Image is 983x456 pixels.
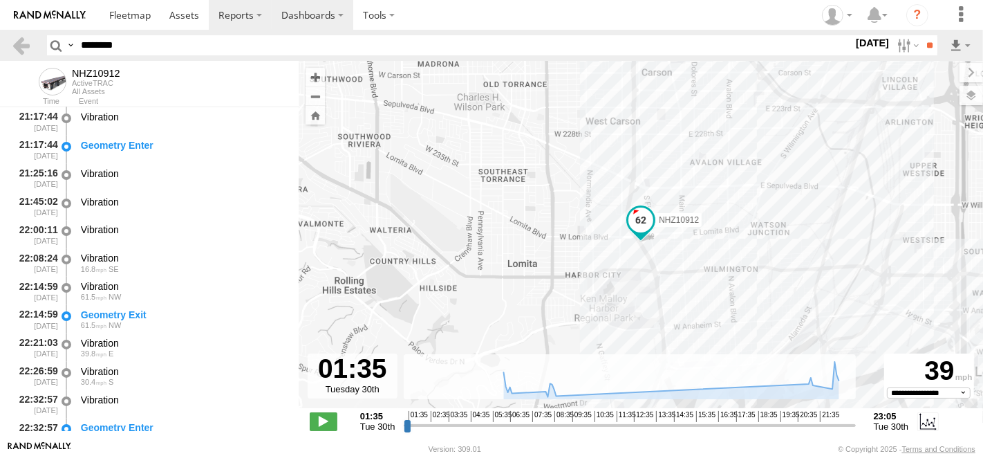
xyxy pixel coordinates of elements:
span: 07:35 [532,411,552,422]
div: All Assets [72,87,120,95]
span: 14:35 [674,411,693,422]
button: Zoom in [306,68,325,86]
a: Back to previous Page [11,35,31,55]
button: Zoom Home [306,106,325,125]
label: Search Filter Options [892,35,921,55]
div: Vibration [81,394,285,406]
div: Geometry Enter [81,421,285,434]
span: 15:35 [696,411,715,422]
div: 22:14:59 [DATE] [11,307,59,332]
div: Vibration [81,337,285,349]
span: 10:35 [595,411,614,422]
div: Time [11,98,59,105]
div: Vibration [81,167,285,180]
span: Tue 30th Sep 2025 [360,421,395,432]
div: 22:00:11 [DATE] [11,222,59,248]
span: 20:35 [798,411,817,422]
div: Geometry Exit [81,309,285,321]
div: Vibration [81,252,285,264]
div: 21:17:44 [DATE] [11,109,59,134]
span: NHZ10912 [659,215,699,225]
div: Vibration [81,224,285,236]
span: 61.5 [81,321,106,329]
div: 22:32:57 [DATE] [11,420,59,446]
span: 39.8 [81,349,106,358]
span: 19:35 [780,411,800,422]
img: rand-logo.svg [14,10,86,20]
div: 22:26:59 [DATE] [11,363,59,389]
div: Vibration [81,196,285,208]
label: Export results as... [948,35,972,55]
span: Tue 30th Sep 2025 [874,421,909,432]
span: 04:35 [471,411,490,422]
div: Event [79,98,299,105]
span: Heading: 326 [109,293,121,301]
span: Heading: 140 [109,265,119,273]
a: Terms and Conditions [902,445,975,453]
strong: 23:05 [874,411,909,421]
span: 30.4 [81,378,106,386]
div: Vibration [81,280,285,293]
span: 13:35 [656,411,675,422]
div: Vibration [81,111,285,123]
span: Heading: 326 [109,321,121,329]
span: 08:35 [554,411,574,422]
div: Vibration [81,365,285,378]
span: 11:35 [617,411,636,422]
span: 03:35 [449,411,468,422]
span: Heading: 175 [109,378,113,386]
div: 22:32:57 [DATE] [11,392,59,417]
a: Visit our Website [8,442,71,456]
div: Geometry Enter [81,139,285,152]
span: 01:35 [409,411,428,422]
span: 18:35 [758,411,778,422]
span: 02:35 [431,411,450,422]
div: 39 [886,356,972,387]
div: 22:08:24 [DATE] [11,250,59,276]
div: 21:25:16 [DATE] [11,165,59,191]
span: Heading: 91 [109,349,113,358]
div: 21:17:44 [DATE] [11,137,59,163]
span: 61.5 [81,293,106,301]
div: 22:14:59 [DATE] [11,278,59,304]
button: Zoom out [306,86,325,106]
span: 16.8 [81,265,106,273]
div: Zulema McIntosch [817,5,857,26]
span: 21:35 [820,411,839,422]
div: © Copyright 2025 - [838,445,975,453]
div: ActiveTRAC [72,79,120,87]
span: 06:35 [510,411,530,422]
span: 12:35 [634,411,653,422]
div: Version: 309.01 [429,445,481,453]
div: 22:21:03 [DATE] [11,335,59,361]
span: 05:35 [493,411,512,422]
div: 21:45:02 [DATE] [11,194,59,219]
div: NHZ10912 - View Asset History [72,68,120,79]
span: 16:35 [718,411,738,422]
span: 09:35 [572,411,592,422]
label: Play/Stop [310,412,337,430]
label: Search Query [65,35,76,55]
span: 17:35 [736,411,756,422]
label: [DATE] [853,35,892,51]
strong: 01:35 [360,411,395,421]
i: ? [906,4,928,26]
